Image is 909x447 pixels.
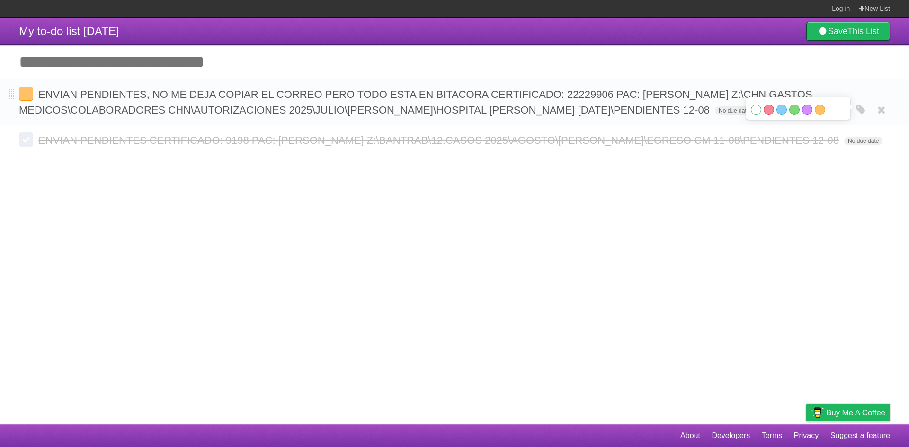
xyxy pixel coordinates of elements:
[680,427,700,445] a: About
[19,87,33,101] label: Done
[826,404,885,421] span: Buy me a coffee
[38,134,841,146] span: ENVIAN PENDIENTES CERTIFICADO: 9198 PAC: [PERSON_NAME] Z:\BANTRAB\12.CASOS 2025\AGOSTO\[PERSON_NA...
[751,105,761,115] label: White
[811,404,824,421] img: Buy me a coffee
[794,427,819,445] a: Privacy
[847,26,879,36] b: This List
[806,22,890,41] a: SaveThis List
[764,105,774,115] label: Red
[19,88,812,116] span: ENVIAN PENDIENTES, NO ME DEJA COPIAR EL CORREO PERO TODO ESTA EN BITACORA CERTIFICADO: 22229906 P...
[776,105,787,115] label: Blue
[19,25,119,37] span: My to-do list [DATE]
[762,427,783,445] a: Terms
[806,404,890,421] a: Buy me a coffee
[830,427,890,445] a: Suggest a feature
[715,106,753,115] span: No due date
[712,427,750,445] a: Developers
[815,105,825,115] label: Orange
[844,137,882,145] span: No due date
[802,105,812,115] label: Purple
[789,105,800,115] label: Green
[19,132,33,147] label: Done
